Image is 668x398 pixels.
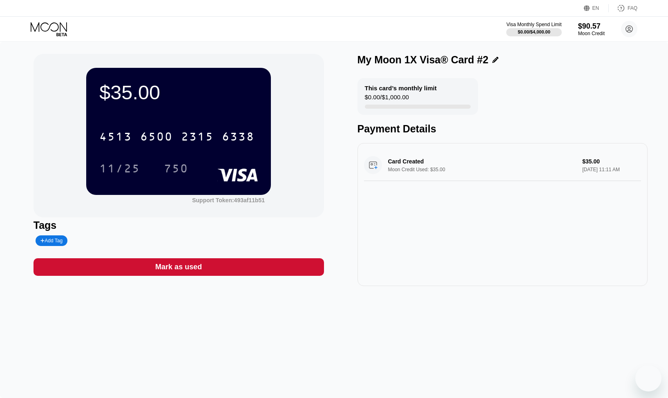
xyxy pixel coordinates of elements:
div: Moon Credit [578,31,605,36]
div: $90.57 [578,22,605,31]
div: 6500 [140,131,173,144]
div: Add Tag [40,238,63,244]
div: 11/25 [93,158,146,179]
div: Mark as used [34,258,324,276]
div: FAQ [628,5,637,11]
div: 4513650023156338 [94,126,259,147]
div: $0.00 / $4,000.00 [518,29,550,34]
div: $0.00 / $1,000.00 [365,94,409,105]
div: Support Token: 493af11b51 [192,197,265,203]
div: Payment Details [357,123,648,135]
div: 6338 [222,131,255,144]
div: Support Token:493af11b51 [192,197,265,203]
div: FAQ [609,4,637,12]
div: 750 [158,158,194,179]
div: 4513 [99,131,132,144]
div: This card’s monthly limit [365,85,437,92]
div: EN [584,4,609,12]
div: 11/25 [99,163,140,176]
div: Tags [34,219,324,231]
div: $35.00 [99,81,258,104]
iframe: Button to launch messaging window, conversation in progress [635,365,661,391]
div: 2315 [181,131,214,144]
div: Mark as used [155,262,202,272]
div: $90.57Moon Credit [578,22,605,36]
div: Add Tag [36,235,67,246]
div: My Moon 1X Visa® Card #2 [357,54,489,66]
div: Visa Monthly Spend Limit [506,22,561,27]
div: Visa Monthly Spend Limit$0.00/$4,000.00 [506,22,561,36]
div: EN [592,5,599,11]
div: 750 [164,163,188,176]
